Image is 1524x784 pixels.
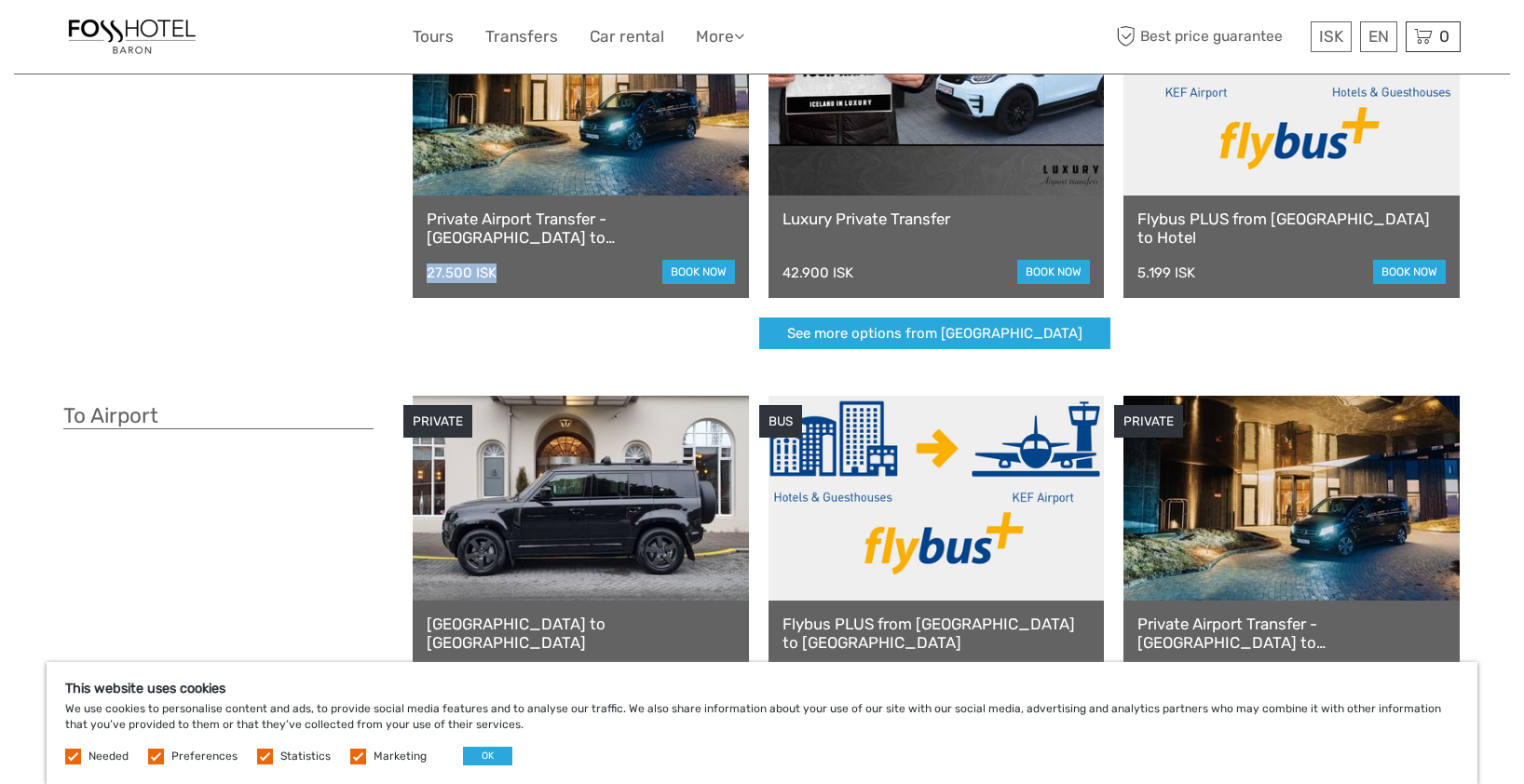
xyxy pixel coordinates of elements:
div: PRIVATE [1114,405,1183,438]
h5: This website uses cookies [65,681,1459,696]
div: We use cookies to personalise content and ads, to provide social media features and to analyse ou... [47,662,1477,784]
label: Needed [88,749,129,764]
label: Marketing [374,749,427,764]
h3: To Airport [63,403,374,429]
a: Car rental [590,23,664,50]
span: ISK [1319,27,1343,46]
a: Flybus PLUS from [GEOGRAPHIC_DATA] to [GEOGRAPHIC_DATA] [782,615,1091,653]
a: Private Airport Transfer - [GEOGRAPHIC_DATA] to [GEOGRAPHIC_DATA] [1137,615,1446,653]
div: 42.900 ISK [782,264,853,281]
a: book now [1017,260,1090,284]
div: 27.500 ISK [427,264,497,281]
span: Best price guarantee [1111,21,1306,52]
a: More [696,23,744,50]
img: 1355-f22f4eb0-fb05-4a92-9bea-b034c25151e6_logo_small.jpg [63,14,201,60]
button: Open LiveChat chat widget [214,29,237,51]
div: EN [1360,21,1397,52]
a: Tours [413,23,454,50]
a: Flybus PLUS from [GEOGRAPHIC_DATA] to Hotel [1137,210,1446,248]
div: BUS [759,405,802,438]
div: 5.199 ISK [1137,264,1195,281]
a: See more options from [GEOGRAPHIC_DATA] [759,318,1110,350]
label: Statistics [280,749,331,764]
a: [GEOGRAPHIC_DATA] to [GEOGRAPHIC_DATA] [427,615,735,653]
span: 0 [1436,27,1452,46]
a: book now [662,260,735,284]
label: Preferences [171,749,238,764]
a: book now [1373,260,1446,284]
a: Luxury Private Transfer [782,210,1091,228]
div: PRIVATE [403,405,472,438]
button: OK [463,747,512,765]
p: We're away right now. Please check back later! [26,33,211,47]
a: Transfers [485,23,558,50]
a: Private Airport Transfer - [GEOGRAPHIC_DATA] to [GEOGRAPHIC_DATA] [427,210,735,248]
